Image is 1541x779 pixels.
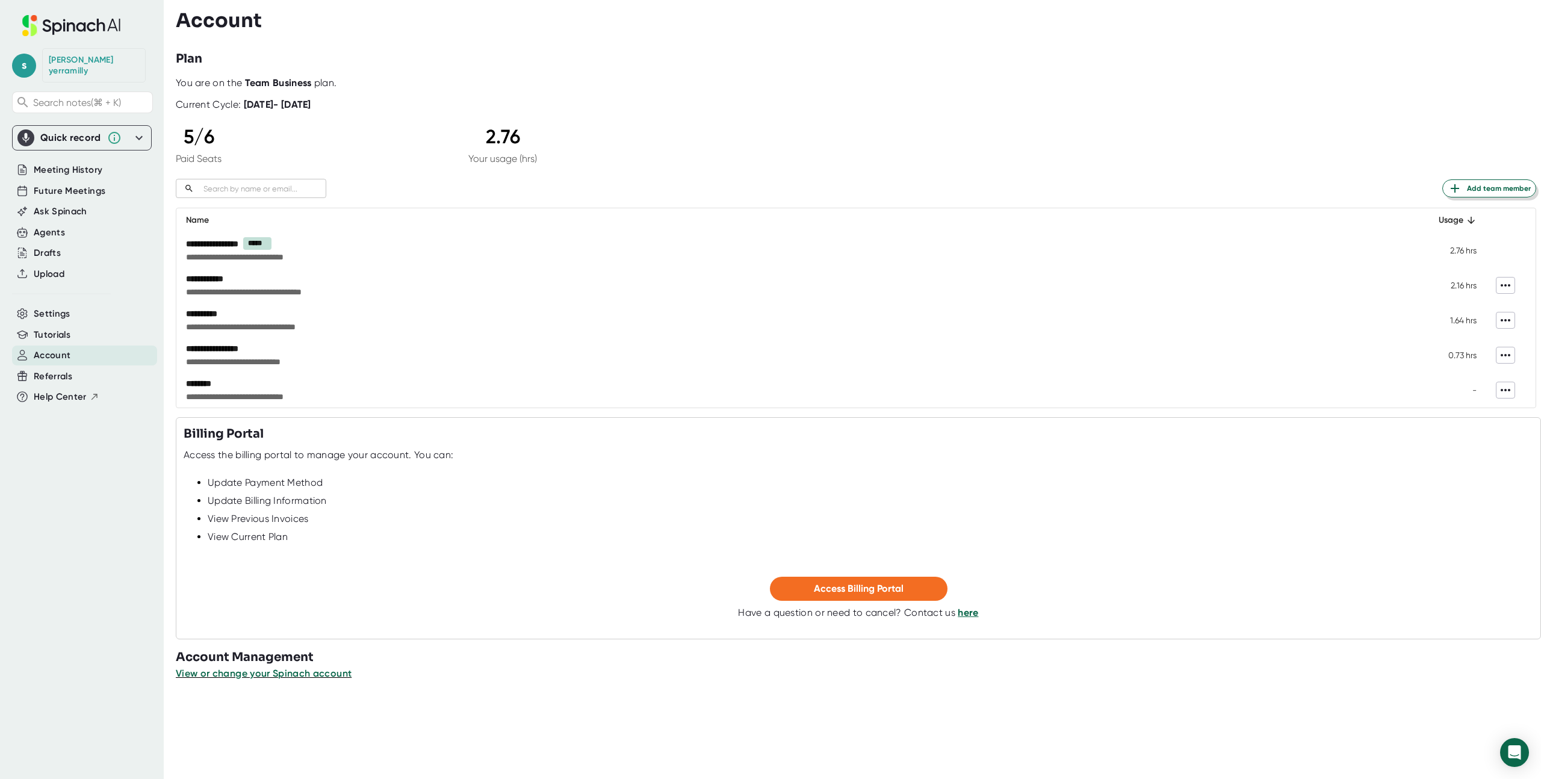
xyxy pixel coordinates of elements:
button: Tutorials [34,328,70,342]
h3: Plan [176,50,202,68]
button: Add team member [1442,179,1536,197]
button: Future Meetings [34,184,105,198]
button: Help Center [34,390,99,404]
div: sumant yerramilly [49,55,139,76]
div: You are on the plan. [176,77,1536,89]
td: 2.76 hrs [1415,232,1486,268]
div: 2.76 [468,125,537,148]
div: Current Cycle: [176,99,311,111]
input: Search by name or email... [199,182,326,196]
b: Team Business [245,77,312,88]
button: Drafts [34,246,61,260]
b: [DATE] - [DATE] [244,99,311,110]
h3: Account Management [176,648,1541,666]
span: s [12,54,36,78]
div: Open Intercom Messenger [1500,738,1529,767]
button: Account [34,349,70,362]
button: View or change your Spinach account [176,666,352,681]
span: Search notes (⌘ + K) [33,97,121,108]
div: View Previous Invoices [208,513,1533,525]
h3: Billing Portal [184,425,264,443]
div: 5 / 6 [176,125,222,148]
button: Meeting History [34,163,102,177]
h3: Account [176,9,262,32]
div: Have a question or need to cancel? Contact us [738,607,978,619]
div: View Current Plan [208,531,1533,543]
button: Access Billing Portal [770,577,947,601]
button: Upload [34,267,64,281]
button: Referrals [34,370,72,383]
span: Access Billing Portal [814,583,904,594]
td: 0.73 hrs [1415,338,1486,373]
div: Your usage (hrs) [468,153,537,164]
td: - [1415,373,1486,408]
div: Update Payment Method [208,477,1533,489]
button: Agents [34,226,65,240]
div: Paid Seats [176,153,222,164]
a: here [958,607,978,618]
div: Update Billing Information [208,495,1533,507]
td: 2.16 hrs [1415,268,1486,303]
div: Access the billing portal to manage your account. You can: [184,449,453,461]
div: Name [186,213,1405,228]
span: Add team member [1448,181,1531,196]
button: Settings [34,307,70,321]
div: Usage [1424,213,1477,228]
td: 1.64 hrs [1415,303,1486,338]
span: View or change your Spinach account [176,668,352,679]
button: Ask Spinach [34,205,87,219]
span: Help Center [34,390,87,404]
div: Quick record [17,126,146,150]
div: Quick record [40,132,101,144]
